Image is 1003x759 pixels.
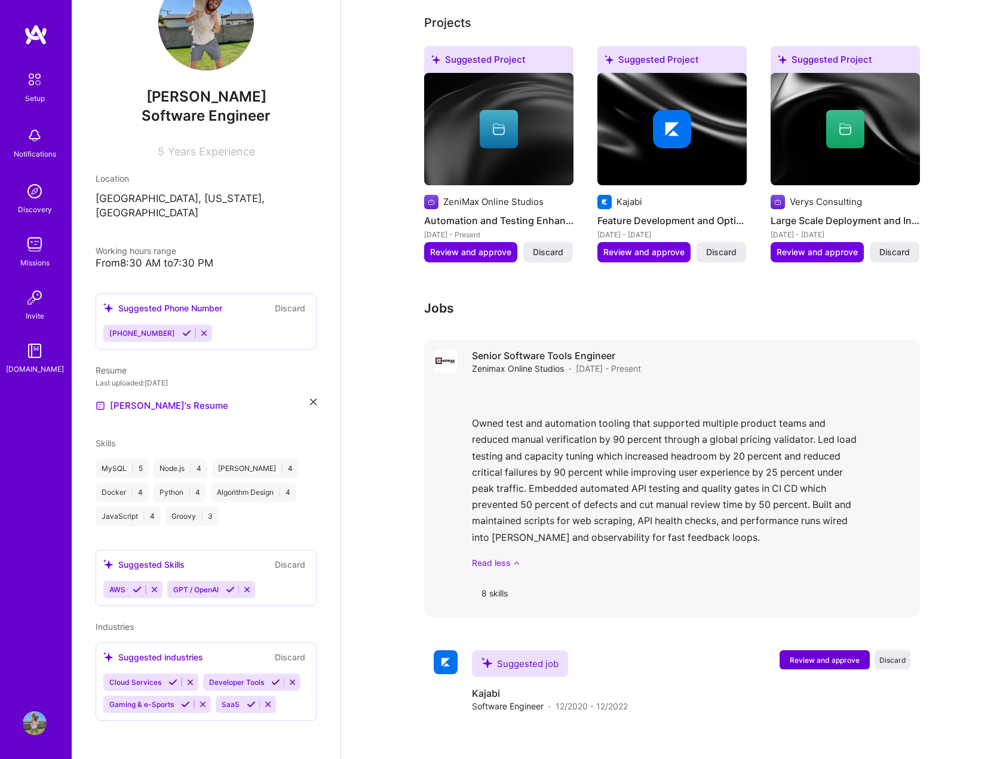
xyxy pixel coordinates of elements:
button: Discard [271,301,309,315]
span: Review and approve [603,246,685,258]
div: Groovy 3 [165,507,219,526]
i: Accept [226,585,235,594]
button: Discard [271,650,309,664]
img: bell [23,124,47,148]
div: Python 4 [154,483,206,502]
span: [PERSON_NAME] [96,88,317,106]
a: [PERSON_NAME]'s Resume [96,399,228,413]
div: Discovery [18,203,52,216]
div: Algorithm Design 4 [211,483,296,502]
div: 8 skills [472,579,517,607]
img: User Avatar [23,711,47,735]
div: Notifications [14,148,56,160]
img: cover [771,73,920,185]
i: Reject [200,329,208,338]
i: Reject [198,700,207,709]
span: Software Engineer [472,700,544,712]
div: Suggested industries [103,651,203,663]
div: MySQL 5 [96,459,149,478]
h4: Large Scale Deployment and Integration [771,213,920,228]
span: | [131,488,133,497]
span: · [569,362,571,375]
i: Accept [271,678,280,687]
img: Company logo [771,195,785,209]
span: Discard [706,246,737,258]
img: Company logo [597,195,612,209]
div: Suggested Skills [103,558,185,571]
div: Suggested Phone Number [103,302,222,314]
div: Kajabi [616,195,642,208]
button: Discard [870,242,919,262]
img: cover [597,73,747,185]
div: Docker 4 [96,483,149,502]
img: guide book [23,339,47,363]
div: Location [96,172,317,185]
span: | [143,512,145,521]
i: Accept [182,329,191,338]
div: Node.js 4 [154,459,207,478]
div: Suggested Project [771,46,920,78]
i: Reject [263,700,272,709]
div: [DATE] - Present [424,228,573,241]
button: Review and approve [597,242,691,262]
h4: Automation and Testing Enhancement [424,213,573,228]
span: Industries [96,622,134,632]
div: Suggested Project [424,46,573,78]
i: icon SuggestedTeams [431,55,440,64]
div: JavaScript 4 [96,507,161,526]
span: Review and approve [777,246,858,258]
span: AWS [109,585,125,594]
span: GPT / OpenAI [173,585,219,594]
div: Last uploaded: [DATE] [96,377,317,389]
img: Invite [23,286,47,310]
img: teamwork [23,232,47,256]
span: · [548,700,551,712]
button: Discard [697,242,746,262]
span: 12/2020 - 12/2022 [556,700,628,712]
button: Discard [875,650,910,669]
span: Skills [96,438,115,448]
img: Resume [96,401,105,411]
i: icon Close [310,399,317,405]
img: Company logo [434,349,458,373]
i: icon ArrowUpSecondaryDark [513,556,520,569]
i: icon SuggestedTeams [778,55,787,64]
span: Discard [879,246,910,258]
div: Missions [20,256,50,269]
span: Working hours range [96,246,176,256]
i: Reject [186,678,195,687]
div: Invite [26,310,44,322]
button: Discard [523,242,573,262]
span: | [278,488,281,497]
div: [DATE] - [DATE] [597,228,747,241]
h3: Jobs [424,301,920,316]
img: logo [24,24,48,45]
div: [PERSON_NAME] 4 [212,459,299,478]
i: icon SuggestedTeams [481,657,492,668]
span: | [201,512,203,521]
span: | [131,464,134,473]
div: [DATE] - [DATE] [771,228,920,241]
span: Cloud Services [109,678,161,687]
span: Gaming & e-Sports [109,700,174,709]
h4: Kajabi [472,687,628,700]
button: Review and approve [780,650,870,669]
i: Accept [181,700,190,709]
button: Review and approve [771,242,864,262]
img: discovery [23,179,47,203]
a: Read less [472,556,910,569]
span: [PHONE_NUMBER] [109,329,175,338]
span: Software Engineer [142,107,271,124]
div: Suggested Project [597,46,747,78]
button: Review and approve [424,242,517,262]
span: [DATE] - Present [576,362,641,375]
span: Resume [96,365,127,375]
i: icon SuggestedTeams [103,652,114,662]
div: Add projects you've worked on [424,14,471,32]
i: Reject [150,585,159,594]
div: Projects [424,14,471,32]
i: Accept [133,585,142,594]
i: icon SuggestedTeams [103,303,114,313]
a: User Avatar [20,711,50,735]
span: | [188,488,191,497]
